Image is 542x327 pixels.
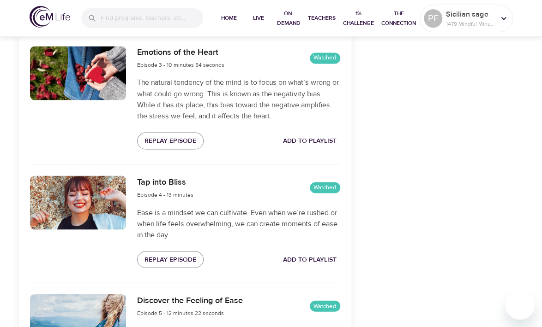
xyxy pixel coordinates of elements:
[310,302,340,310] span: Watched
[279,132,340,149] button: Add to Playlist
[137,309,224,316] span: Episode 5 - 12 minutes 22 seconds
[137,61,224,69] span: Episode 3 - 10 minutes 54 seconds
[277,9,301,28] span: On-Demand
[137,132,204,149] button: Replay Episode
[137,294,243,307] h6: Discover the Feeling of Ease
[283,135,337,146] span: Add to Playlist
[247,13,270,23] span: Live
[137,175,193,189] h6: Tap into Bliss
[30,6,70,28] img: logo
[310,183,340,192] span: Watched
[446,20,495,28] p: 1479 Mindful Minutes
[137,251,204,268] button: Replay Episode
[137,77,340,121] p: The natural tendency of the mind is to focus on what’s wrong or what could go wrong. This is know...
[446,9,495,20] p: Sicilian sage
[505,290,535,320] iframe: Button to launch messaging window
[381,9,416,28] span: The Connection
[310,53,340,62] span: Watched
[145,135,196,146] span: Replay Episode
[279,251,340,268] button: Add to Playlist
[145,254,196,265] span: Replay Episode
[137,191,193,198] span: Episode 4 - 13 minutes
[137,46,224,59] h6: Emotions of the Heart
[101,8,203,28] input: Find programs, teachers, etc...
[343,9,374,28] span: 1% Challenge
[308,13,336,23] span: Teachers
[424,9,442,28] div: PF
[283,254,337,265] span: Add to Playlist
[218,13,240,23] span: Home
[137,207,340,240] p: Ease is a mindset we can cultivate. Even when we’re rushed or when life feels overwhelming, we ca...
